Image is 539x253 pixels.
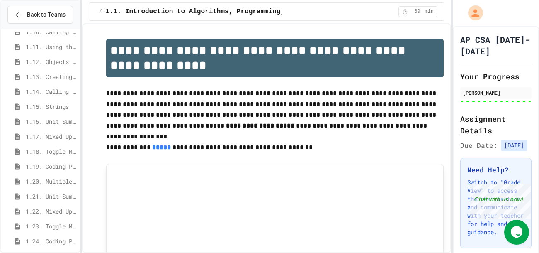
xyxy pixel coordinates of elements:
[105,7,340,17] span: 1.1. Introduction to Algorithms, Programming, and Compilers
[26,147,76,156] span: 1.18. Toggle Mixed Up or Write Code Practice 1.1-1.6
[27,10,66,19] span: Back to Teams
[467,165,524,175] h3: Need Help?
[7,6,73,24] button: Back to Teams
[501,140,527,151] span: [DATE]
[26,57,76,66] span: 1.12. Objects - Instances of Classes
[460,113,532,136] h2: Assignment Details
[26,42,76,51] span: 1.11. Using the Math Class
[467,178,524,236] p: Switch to "Grade View" to access the chat feature and communicate with your teacher for help and ...
[26,237,76,246] span: 1.24. Coding Practice 1b (1.7-1.15)
[459,3,485,22] div: My Account
[99,8,102,15] span: /
[26,207,76,216] span: 1.22. Mixed Up Code Practice 1b (1.7-1.15)
[425,8,434,15] span: min
[26,87,76,96] span: 1.14. Calling Instance Methods
[460,140,498,150] span: Due Date:
[26,162,76,171] span: 1.19. Coding Practice 1a (1.1-1.6)
[26,72,76,81] span: 1.13. Creating and Initializing Objects: Constructors
[460,71,532,82] h2: Your Progress
[463,89,529,96] div: [PERSON_NAME]
[26,132,76,141] span: 1.17. Mixed Up Code Practice 1.1-1.6
[460,34,532,57] h1: AP CSA [DATE]-[DATE]
[26,222,76,231] span: 1.23. Toggle Mixed Up or Write Code Practice 1b (1.7-1.15)
[410,8,424,15] span: 60
[26,102,76,111] span: 1.15. Strings
[26,177,76,186] span: 1.20. Multiple Choice Exercises for Unit 1a (1.1-1.6)
[470,184,531,219] iframe: chat widget
[26,117,76,126] span: 1.16. Unit Summary 1a (1.1-1.6)
[26,192,76,201] span: 1.21. Unit Summary 1b (1.7-1.15)
[504,220,531,245] iframe: chat widget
